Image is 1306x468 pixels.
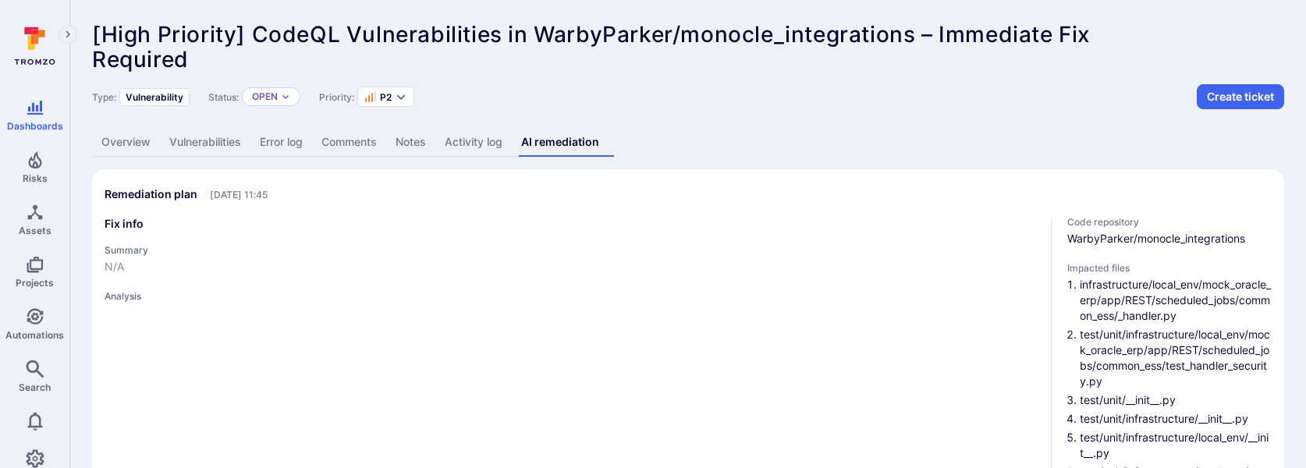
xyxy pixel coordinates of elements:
[19,225,51,236] span: Assets
[23,172,48,184] span: Risks
[105,290,1038,302] h4: Analysis
[512,128,609,157] a: AI remediation
[252,90,278,103] button: Open
[92,128,1284,157] div: Alert tabs
[1080,327,1272,389] li: test/unit/infrastructure/local_env/mock_oracle_erp/app/REST/scheduled_jobs/common_ess/test_handle...
[1080,411,1272,427] li: test/unit/infrastructure/__init__.py
[1067,262,1272,274] span: Impacted files
[1080,277,1272,324] li: infrastructure/local_env/mock_oracle_erp/app/REST/scheduled_jobs/common_ess/_handler.py
[5,329,64,341] span: Automations
[312,128,386,157] a: Comments
[105,186,197,202] h2: Remediation plan
[92,46,189,73] span: Required
[1197,84,1284,109] button: Create ticket
[1080,430,1272,461] li: test/unit/infrastructure/local_env/__init__.py
[105,259,1038,275] p: N/A
[16,277,54,289] span: Projects
[92,21,1090,48] span: [High Priority] CodeQL Vulnerabilities in WarbyParker/monocle_integrations – Immediate Fix
[210,189,268,200] span: Only visible to Tromzo users
[62,28,73,41] i: Expand navigation menu
[250,128,312,157] a: Error log
[92,91,116,103] span: Type:
[105,216,1038,232] h3: Fix info
[1080,392,1272,408] li: test/unit/__init__.py
[208,91,239,103] span: Status:
[386,128,435,157] a: Notes
[364,90,392,103] button: P2
[59,25,77,44] button: Expand navigation menu
[380,91,392,103] span: P2
[105,244,1038,256] h4: Summary
[119,88,190,106] div: Vulnerability
[92,128,160,157] a: Overview
[435,128,512,157] a: Activity log
[160,128,250,157] a: Vulnerabilities
[319,91,354,103] span: Priority:
[19,381,51,393] span: Search
[395,90,407,103] button: Expand dropdown
[1067,216,1272,228] span: Code repository
[281,92,290,101] button: Expand dropdown
[1067,231,1272,246] span: WarbyParker/monocle_integrations
[7,120,63,132] span: Dashboards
